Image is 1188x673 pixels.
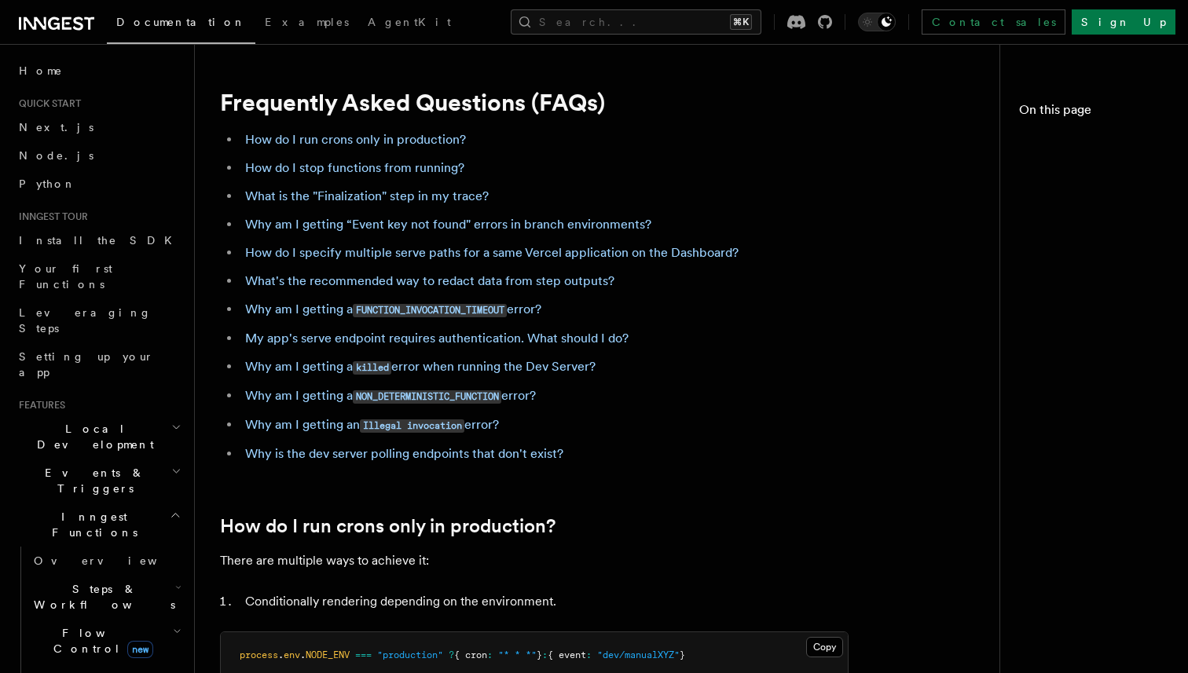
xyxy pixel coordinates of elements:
[116,16,246,28] span: Documentation
[1019,101,1169,126] h4: On this page
[13,97,81,110] span: Quick start
[13,254,185,298] a: Your first Functions
[542,649,548,660] span: :
[255,5,358,42] a: Examples
[730,14,752,30] kbd: ⌘K
[13,57,185,85] a: Home
[245,446,563,461] a: Why is the dev server polling endpoints that don't exist?
[245,217,651,232] a: Why am I getting “Event key not found" errors in branch environments?
[19,262,112,291] span: Your first Functions
[353,361,391,375] code: killed
[13,415,185,459] button: Local Development
[360,419,464,433] code: Illegal invocation
[13,459,185,503] button: Events & Triggers
[537,649,542,660] span: }
[13,210,88,223] span: Inngest tour
[13,170,185,198] a: Python
[13,141,185,170] a: Node.js
[27,581,175,613] span: Steps & Workflows
[27,619,185,663] button: Flow Controlnew
[34,554,196,567] span: Overview
[13,509,170,540] span: Inngest Functions
[220,88,849,116] h1: Frequently Asked Questions (FAQs)
[548,649,586,660] span: { event
[240,649,278,660] span: process
[358,5,460,42] a: AgentKit
[454,649,487,660] span: { cron
[245,417,499,432] a: Why am I getting anIllegal invocationerror?
[220,515,555,537] a: How do I run crons only in production?
[245,273,614,288] a: What's the recommended way to redact data from step outputs?
[27,547,185,575] a: Overview
[806,637,843,657] button: Copy
[300,649,306,660] span: .
[13,421,171,452] span: Local Development
[19,234,181,247] span: Install the SDK
[19,63,63,79] span: Home
[13,226,185,254] a: Install the SDK
[245,331,629,346] a: My app's serve endpoint requires authentication. What should I do?
[922,9,1065,35] a: Contact sales
[19,306,152,335] span: Leveraging Steps
[245,388,536,403] a: Why am I getting aNON_DETERMINISTIC_FUNCTIONerror?
[377,649,443,660] span: "production"
[858,13,896,31] button: Toggle dark mode
[240,591,849,613] li: Conditionally rendering depending on the environment.
[245,188,489,203] a: What is the "Finalization" step in my trace?
[487,649,493,660] span: :
[355,649,372,660] span: ===
[13,399,65,411] span: Features
[13,113,185,141] a: Next.js
[353,304,507,317] code: FUNCTION_INVOCATION_TIMEOUT
[353,390,501,404] code: NON_DETERMINISTIC_FUNCTION
[284,649,300,660] span: env
[306,649,350,660] span: NODE_ENV
[245,160,464,175] a: How do I stop functions from running?
[27,625,173,657] span: Flow Control
[19,149,93,162] span: Node.js
[265,16,349,28] span: Examples
[27,575,185,619] button: Steps & Workflows
[107,5,255,44] a: Documentation
[245,245,739,260] a: How do I specify multiple serve paths for a same Vercel application on the Dashboard?
[449,649,454,660] span: ?
[220,550,849,572] p: There are multiple ways to achieve it:
[278,649,284,660] span: .
[511,9,761,35] button: Search...⌘K
[586,649,592,660] span: :
[245,359,596,374] a: Why am I getting akillederror when running the Dev Server?
[19,350,154,379] span: Setting up your app
[19,121,93,134] span: Next.js
[13,298,185,342] a: Leveraging Steps
[13,503,185,547] button: Inngest Functions
[13,342,185,386] a: Setting up your app
[245,132,466,147] a: How do I run crons only in production?
[368,16,451,28] span: AgentKit
[13,465,171,496] span: Events & Triggers
[127,641,153,658] span: new
[680,649,685,660] span: }
[597,649,680,660] span: "dev/manualXYZ"
[19,177,76,190] span: Python
[1072,9,1175,35] a: Sign Up
[245,302,541,316] a: Why am I getting aFUNCTION_INVOCATION_TIMEOUTerror?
